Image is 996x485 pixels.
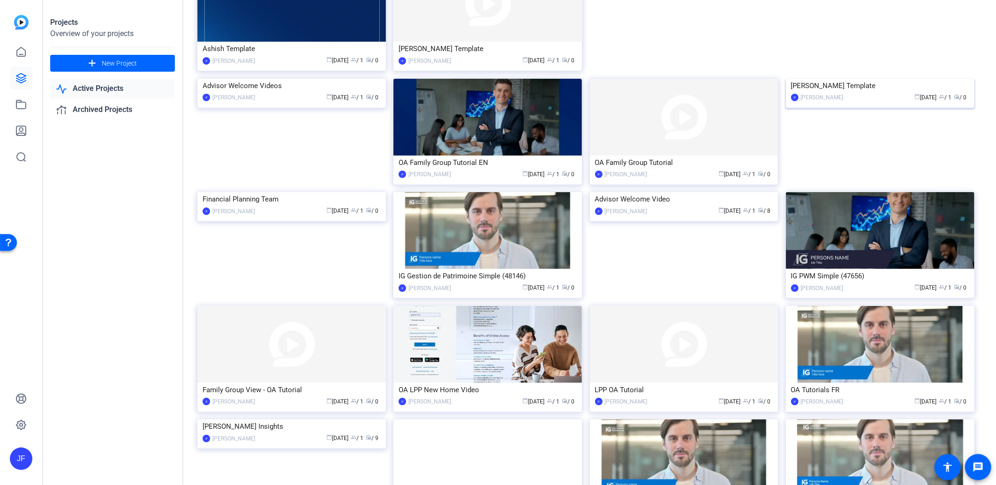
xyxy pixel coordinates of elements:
div: JF [399,398,406,405]
span: / 0 [758,398,770,405]
span: / 1 [351,435,363,441]
span: / 1 [351,57,363,64]
span: calendar_today [718,398,724,403]
span: radio [954,284,960,290]
div: [PERSON_NAME] [605,207,648,216]
span: radio [366,207,371,213]
span: [DATE] [326,398,348,405]
span: / 0 [366,398,378,405]
div: [PERSON_NAME] [408,397,451,406]
span: [DATE] [326,94,348,101]
span: group [743,171,748,176]
span: radio [366,398,371,403]
div: IG PWM Simple (47656) [791,269,969,283]
span: group [351,434,356,440]
span: / 0 [562,398,574,405]
span: calendar_today [326,398,332,403]
span: / 0 [562,284,574,291]
span: / 1 [939,284,952,291]
div: JF [203,57,210,65]
div: OA Family Group Tutorial [595,156,773,170]
div: JF [791,94,799,101]
div: OA LPP New Home Video [399,383,577,397]
span: / 1 [743,398,755,405]
div: [PERSON_NAME] Insights [203,419,381,433]
mat-icon: add [86,58,98,69]
span: / 0 [562,57,574,64]
div: [PERSON_NAME] Template [399,42,577,56]
span: / 1 [351,208,363,214]
span: radio [366,94,371,99]
span: radio [954,398,960,403]
div: Overview of your projects [50,28,175,39]
div: [PERSON_NAME] [212,397,255,406]
span: / 0 [954,284,967,291]
span: radio [366,434,371,440]
span: / 0 [366,57,378,64]
div: Advisor Welcome Videos [203,79,381,93]
div: [PERSON_NAME] [408,170,451,179]
span: calendar_today [522,171,528,176]
div: [PERSON_NAME] [408,284,451,293]
div: JF [203,435,210,442]
span: / 1 [547,57,559,64]
span: / 1 [351,94,363,101]
span: group [939,398,945,403]
div: OA Family Group Tutorial EN [399,156,577,170]
span: calendar_today [326,57,332,62]
div: Family Group View - OA Tutorial [203,383,381,397]
div: JF [203,208,210,215]
span: [DATE] [522,171,544,178]
a: Active Projects [50,79,175,98]
span: calendar_today [522,398,528,403]
span: / 0 [954,398,967,405]
div: Advisor Welcome Video [595,192,773,206]
span: calendar_today [915,398,921,403]
span: / 8 [758,208,770,214]
button: New Project [50,55,175,72]
span: [DATE] [718,208,740,214]
span: / 1 [547,284,559,291]
span: group [743,207,748,213]
span: radio [758,207,763,213]
div: Financial Planning Team [203,192,381,206]
span: radio [758,171,763,176]
span: group [547,57,552,62]
span: group [547,171,552,176]
div: [PERSON_NAME] [605,397,648,406]
span: [DATE] [522,284,544,291]
span: calendar_today [915,284,921,290]
span: group [351,207,356,213]
div: [PERSON_NAME] [212,93,255,102]
div: JF [791,398,799,405]
span: / 1 [743,208,755,214]
span: calendar_today [718,171,724,176]
span: / 1 [939,94,952,101]
div: [PERSON_NAME] [605,170,648,179]
span: [DATE] [522,57,544,64]
span: radio [758,398,763,403]
span: [DATE] [522,398,544,405]
span: group [351,94,356,99]
span: radio [562,284,567,290]
div: [PERSON_NAME] [408,56,451,66]
span: group [547,398,552,403]
div: JF [203,398,210,405]
div: [PERSON_NAME] Template [791,79,969,93]
span: [DATE] [915,398,937,405]
div: LPP OA Tutorial [595,383,773,397]
div: JF [399,57,406,65]
span: [DATE] [915,284,937,291]
span: / 1 [547,398,559,405]
span: / 1 [743,171,755,178]
span: / 0 [954,94,967,101]
a: Archived Projects [50,100,175,119]
div: OA Tutorials FR [791,383,969,397]
span: calendar_today [522,284,528,290]
div: JF [595,171,603,178]
span: radio [954,94,960,99]
span: calendar_today [915,94,921,99]
span: [DATE] [915,94,937,101]
span: radio [562,398,567,403]
span: New Project [102,59,137,68]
